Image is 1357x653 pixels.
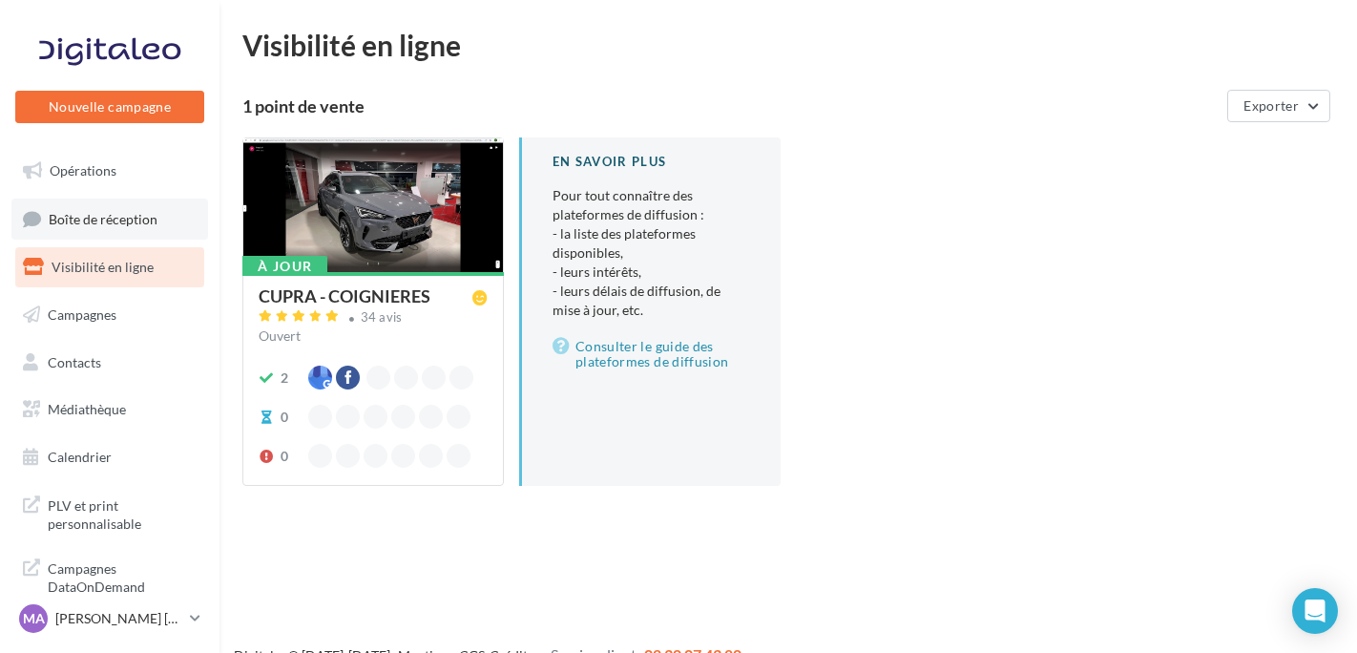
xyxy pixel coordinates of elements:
[11,247,208,287] a: Visibilité en ligne
[242,97,1220,115] div: 1 point de vente
[11,295,208,335] a: Campagnes
[11,199,208,240] a: Boîte de réception
[259,307,488,330] a: 34 avis
[11,437,208,477] a: Calendrier
[1243,97,1299,114] span: Exporter
[11,151,208,191] a: Opérations
[15,600,204,637] a: MA [PERSON_NAME] [PERSON_NAME]
[15,91,204,123] button: Nouvelle campagne
[1292,588,1338,634] div: Open Intercom Messenger
[259,327,301,344] span: Ouvert
[281,408,288,427] div: 0
[48,556,197,597] span: Campagnes DataOnDemand
[553,224,750,263] li: - la liste des plateformes disponibles,
[50,162,116,179] span: Opérations
[11,390,208,430] a: Médiathèque
[49,210,157,226] span: Boîte de réception
[242,31,1334,59] div: Visibilité en ligne
[23,609,45,628] span: MA
[48,449,112,465] span: Calendrier
[11,485,208,541] a: PLV et print personnalisable
[553,282,750,320] li: - leurs délais de diffusion, de mise à jour, etc.
[281,447,288,466] div: 0
[1227,90,1330,122] button: Exporter
[242,256,327,277] div: À jour
[281,369,288,388] div: 2
[553,263,750,282] li: - leurs intérêts,
[553,153,750,171] div: En savoir plus
[11,343,208,383] a: Contacts
[48,493,197,534] span: PLV et print personnalisable
[553,335,750,373] a: Consulter le guide des plateformes de diffusion
[52,259,154,275] span: Visibilité en ligne
[11,548,208,604] a: Campagnes DataOnDemand
[48,353,101,369] span: Contacts
[259,287,430,305] div: CUPRA - COIGNIERES
[48,401,126,417] span: Médiathèque
[48,306,116,323] span: Campagnes
[55,609,182,628] p: [PERSON_NAME] [PERSON_NAME]
[361,311,403,324] div: 34 avis
[553,186,750,320] p: Pour tout connaître des plateformes de diffusion :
